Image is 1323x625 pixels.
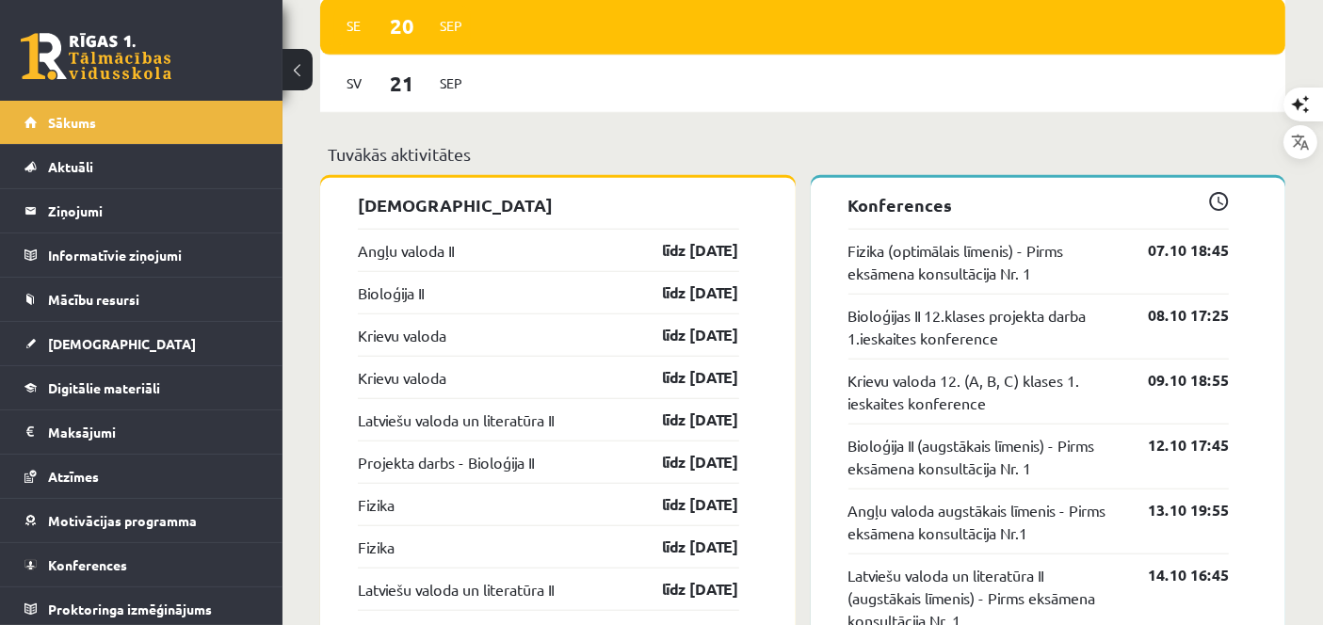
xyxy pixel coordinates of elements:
span: Konferences [48,556,127,573]
span: Sep [431,11,471,40]
span: Motivācijas programma [48,512,197,529]
a: Angļu valoda augstākais līmenis - Pirms eksāmena konsultācija Nr.1 [848,499,1121,544]
a: līdz [DATE] [630,324,739,346]
a: līdz [DATE] [630,239,739,262]
a: Konferences [24,543,259,586]
span: Mācību resursi [48,291,139,308]
a: Bioloģijas II 12.klases projekta darba 1.ieskaites konference [848,304,1121,349]
a: Fizika [358,536,395,558]
a: 09.10 18:55 [1120,369,1229,392]
a: Fizika [358,493,395,516]
span: Atzīmes [48,468,99,485]
a: Angļu valoda II [358,239,454,262]
a: līdz [DATE] [630,451,739,473]
p: [DEMOGRAPHIC_DATA] [358,192,739,217]
a: Krievu valoda [358,324,446,346]
a: līdz [DATE] [630,366,739,389]
a: Motivācijas programma [24,499,259,542]
legend: Ziņojumi [48,189,259,232]
a: Rīgas 1. Tālmācības vidusskola [21,33,171,80]
legend: Informatīvie ziņojumi [48,233,259,277]
a: Informatīvie ziņojumi [24,233,259,277]
a: līdz [DATE] [630,409,739,431]
a: 14.10 16:45 [1120,564,1229,586]
a: Projekta darbs - Bioloģija II [358,451,534,473]
a: līdz [DATE] [630,281,739,304]
span: 21 [374,68,432,99]
a: Atzīmes [24,455,259,498]
a: Aktuāli [24,145,259,188]
a: Sākums [24,101,259,144]
a: Maksājumi [24,410,259,454]
a: Digitālie materiāli [24,366,259,409]
a: Fizika (optimālais līmenis) - Pirms eksāmena konsultācija Nr. 1 [848,239,1121,284]
span: Proktoringa izmēģinājums [48,601,212,617]
p: Konferences [848,192,1230,217]
a: [DEMOGRAPHIC_DATA] [24,322,259,365]
a: 13.10 19:55 [1120,499,1229,521]
a: Mācību resursi [24,278,259,321]
a: līdz [DATE] [630,493,739,516]
a: līdz [DATE] [630,578,739,601]
a: Krievu valoda [358,366,446,389]
span: Aktuāli [48,158,93,175]
a: Latviešu valoda un literatūra II [358,409,554,431]
span: Sākums [48,114,96,131]
a: Ziņojumi [24,189,259,232]
a: 08.10 17:25 [1120,304,1229,327]
span: Se [334,11,374,40]
a: 12.10 17:45 [1120,434,1229,457]
span: Digitālie materiāli [48,379,160,396]
span: Sep [431,69,471,98]
a: Bioloģija II [358,281,424,304]
a: Latviešu valoda un literatūra II [358,578,554,601]
a: līdz [DATE] [630,536,739,558]
a: Krievu valoda 12. (A, B, C) klases 1. ieskaites konference [848,369,1121,414]
a: 07.10 18:45 [1120,239,1229,262]
p: Tuvākās aktivitātes [328,141,1278,167]
span: 20 [374,10,432,41]
legend: Maksājumi [48,410,259,454]
a: Bioloģija II (augstākais līmenis) - Pirms eksāmena konsultācija Nr. 1 [848,434,1121,479]
span: [DEMOGRAPHIC_DATA] [48,335,196,352]
span: Sv [334,69,374,98]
